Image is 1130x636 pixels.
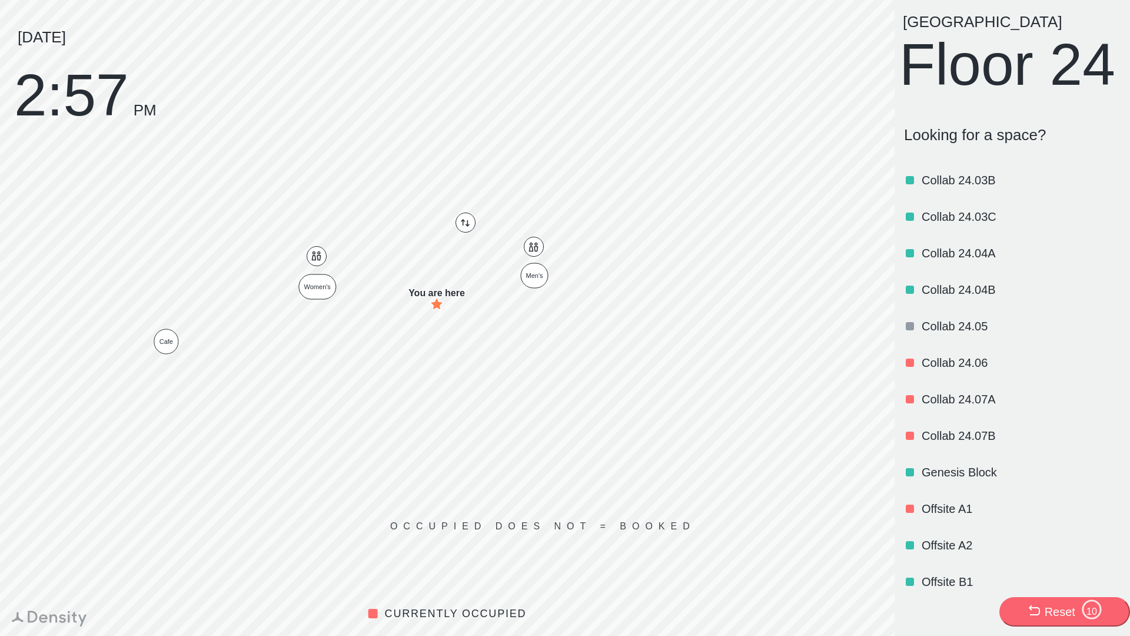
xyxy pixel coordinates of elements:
p: Offsite B1 [922,574,1118,590]
p: Offsite A1 [922,501,1118,517]
div: Reset [1045,604,1075,620]
p: Collab 24.04A [922,245,1118,261]
p: Collab 24.03B [922,172,1118,188]
p: Offsite A2 [922,537,1118,554]
p: Collab 24.05 [922,318,1118,334]
p: Collab 24.07B [922,428,1118,444]
p: Genesis Block [922,464,1118,481]
p: Collab 24.06 [922,355,1118,371]
p: Looking for a space? [904,126,1121,144]
div: 10 [1081,607,1102,617]
p: Collab 24.07A [922,391,1118,408]
p: Collab 24.03C [922,208,1118,225]
p: Collab 24.04B [922,281,1118,298]
button: Reset10 [999,597,1130,627]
